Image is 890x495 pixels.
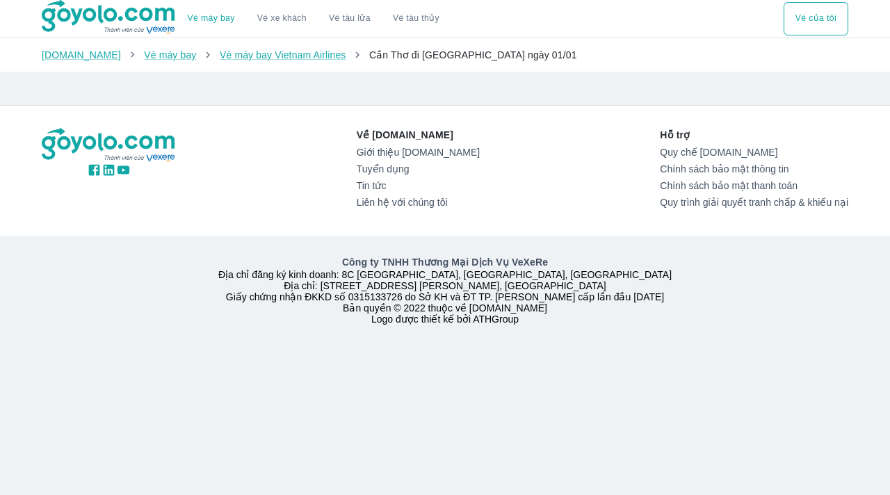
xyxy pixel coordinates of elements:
div: choose transportation mode [177,2,451,35]
div: choose transportation mode [784,2,848,35]
p: Công ty TNHH Thương Mại Dịch Vụ VeXeRe [44,255,845,269]
a: Chính sách bảo mật thông tin [660,163,848,175]
nav: breadcrumb [42,48,848,62]
button: Vé của tôi [784,2,848,35]
div: Địa chỉ đăng ký kinh doanh: 8C [GEOGRAPHIC_DATA], [GEOGRAPHIC_DATA], [GEOGRAPHIC_DATA] Địa chỉ: [... [33,255,857,325]
a: Giới thiệu [DOMAIN_NAME] [357,147,480,158]
a: Vé máy bay Vietnam Airlines [220,49,346,60]
a: Vé máy bay [144,49,196,60]
a: Vé tàu lửa [318,2,382,35]
a: Tuyển dụng [357,163,480,175]
a: [DOMAIN_NAME] [42,49,121,60]
span: Cần Thơ đi [GEOGRAPHIC_DATA] ngày 01/01 [369,49,577,60]
a: Vé xe khách [257,13,307,24]
img: logo [42,128,177,163]
a: Quy chế [DOMAIN_NAME] [660,147,848,158]
a: Chính sách bảo mật thanh toán [660,180,848,191]
button: Vé tàu thủy [382,2,451,35]
a: Tin tức [357,180,480,191]
a: Quy trình giải quyết tranh chấp & khiếu nại [660,197,848,208]
p: Hỗ trợ [660,128,848,142]
a: Liên hệ với chúng tôi [357,197,480,208]
p: Về [DOMAIN_NAME] [357,128,480,142]
a: Vé máy bay [188,13,235,24]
